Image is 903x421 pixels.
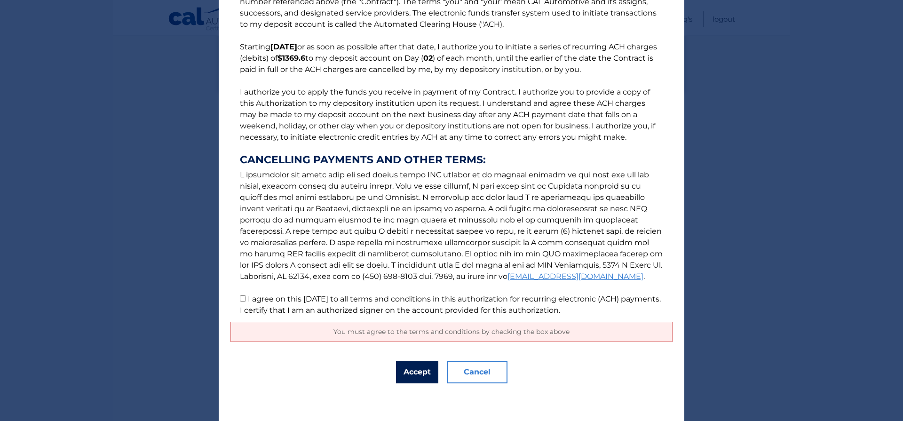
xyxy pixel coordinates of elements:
b: 02 [423,54,433,63]
a: [EMAIL_ADDRESS][DOMAIN_NAME] [507,272,643,281]
label: I agree on this [DATE] to all terms and conditions in this authorization for recurring electronic... [240,294,661,315]
span: You must agree to the terms and conditions by checking the box above [333,327,570,336]
b: [DATE] [270,42,297,51]
b: $1369.6 [277,54,305,63]
strong: CANCELLING PAYMENTS AND OTHER TERMS: [240,154,663,166]
button: Cancel [447,361,507,383]
button: Accept [396,361,438,383]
